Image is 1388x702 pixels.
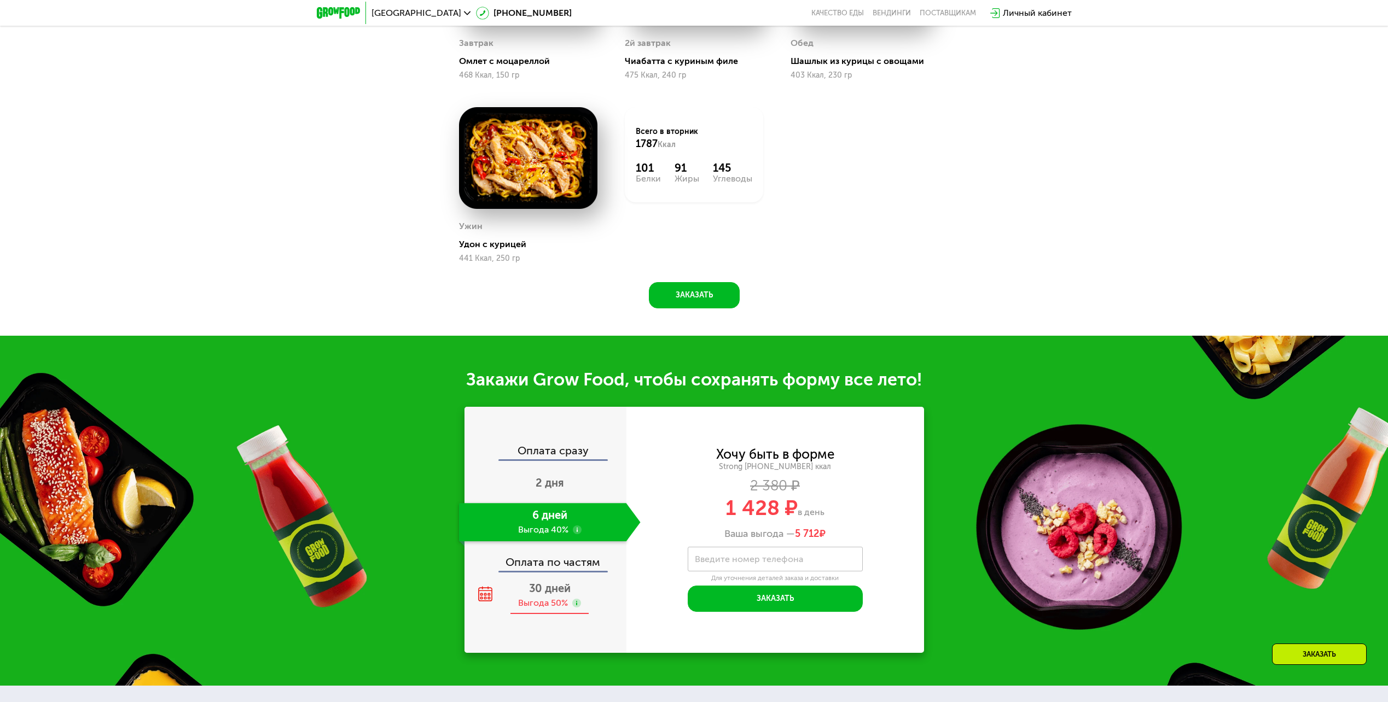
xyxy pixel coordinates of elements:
[459,239,606,250] div: Удон с курицей
[791,71,929,80] div: 403 Ккал, 230 гр
[725,495,798,520] span: 1 428 ₽
[636,161,661,174] div: 101
[713,174,752,183] div: Углеводы
[476,7,572,20] a: [PHONE_NUMBER]
[459,254,597,263] div: 441 Ккал, 250 гр
[636,138,658,150] span: 1787
[873,9,911,17] a: Вендинги
[695,556,803,562] label: Введите номер телефона
[466,445,626,459] div: Оплата сразу
[636,126,752,150] div: Всего в вторник
[626,528,924,540] div: Ваша выгода —
[791,56,938,67] div: Шашлык из курицы с овощами
[459,218,483,235] div: Ужин
[811,9,864,17] a: Качество еды
[1272,643,1367,665] div: Заказать
[658,140,676,149] span: Ккал
[795,528,826,540] span: ₽
[675,161,699,174] div: 91
[716,448,834,460] div: Хочу быть в форме
[459,56,606,67] div: Омлет с моцареллой
[529,582,571,595] span: 30 дней
[626,462,924,472] div: Strong [PHONE_NUMBER] ккал
[459,35,493,51] div: Завтрак
[1003,7,1072,20] div: Личный кабинет
[791,35,814,51] div: Обед
[536,476,564,489] span: 2 дня
[636,174,661,183] div: Белки
[713,161,752,174] div: 145
[625,35,671,51] div: 2й завтрак
[798,507,824,517] span: в день
[466,546,626,571] div: Оплата по частям
[688,586,863,612] button: Заказать
[518,597,568,609] div: Выгода 50%
[625,56,772,67] div: Чиабатта с куриным филе
[649,282,740,308] button: Заказать
[626,480,924,492] div: 2 380 ₽
[371,9,461,17] span: [GEOGRAPHIC_DATA]
[625,71,763,80] div: 475 Ккал, 240 гр
[675,174,699,183] div: Жиры
[688,574,863,583] div: Для уточнения деталей заказа и доставки
[920,9,976,17] div: поставщикам
[459,71,597,80] div: 468 Ккал, 150 гр
[795,528,820,540] span: 5 712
